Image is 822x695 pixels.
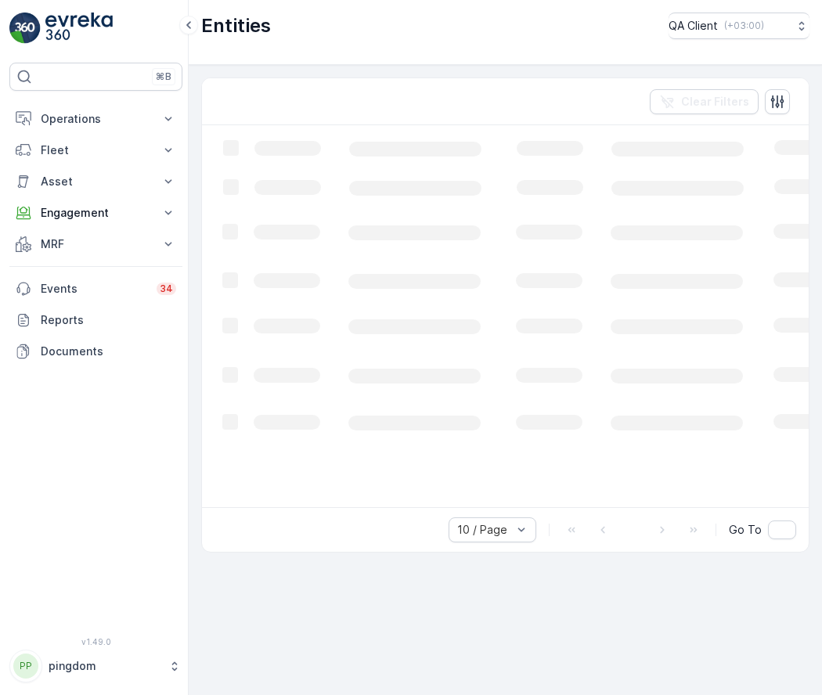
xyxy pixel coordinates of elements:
[41,236,151,252] p: MRF
[650,89,759,114] button: Clear Filters
[9,650,182,682] button: PPpingdom
[41,312,176,328] p: Reports
[9,304,182,336] a: Reports
[13,654,38,679] div: PP
[41,344,176,359] p: Documents
[156,70,171,83] p: ⌘B
[724,20,764,32] p: ( +03:00 )
[160,283,173,295] p: 34
[669,18,718,34] p: QA Client
[41,174,151,189] p: Asset
[9,166,182,197] button: Asset
[45,13,113,44] img: logo_light-DOdMpM7g.png
[9,637,182,646] span: v 1.49.0
[9,135,182,166] button: Fleet
[9,13,41,44] img: logo
[9,229,182,260] button: MRF
[41,205,151,221] p: Engagement
[9,336,182,367] a: Documents
[41,281,147,297] p: Events
[41,142,151,158] p: Fleet
[729,522,762,538] span: Go To
[201,13,271,38] p: Entities
[9,103,182,135] button: Operations
[9,197,182,229] button: Engagement
[41,111,151,127] p: Operations
[9,273,182,304] a: Events34
[49,658,160,674] p: pingdom
[681,94,749,110] p: Clear Filters
[669,13,809,39] button: QA Client(+03:00)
